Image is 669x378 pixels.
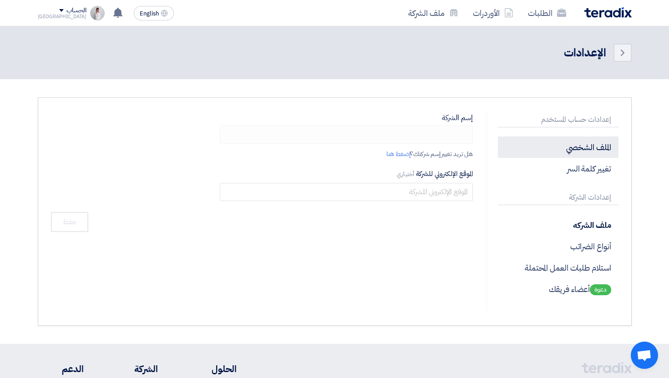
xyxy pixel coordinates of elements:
button: English [134,6,174,20]
p: أعضاء فريقك [498,278,618,300]
label: الموقع الإلكتروني للشركة [220,169,473,179]
p: إعدادات الشركة [498,190,618,205]
div: هل تريد تغيير إسم شركتك؟ [220,149,473,159]
input: حفظ [51,212,88,232]
a: الطلبات [521,2,573,24]
label: إسم الشركة [442,112,473,123]
p: استلام طلبات العمل المحتملة [498,257,618,278]
li: الدعم [38,362,84,376]
p: أنواع الضرائب [498,236,618,257]
p: إعدادات حساب المستخدم [498,112,618,127]
a: إضغط هنا [386,149,410,159]
p: تغيير كلمة السر [498,158,618,179]
a: الأوردرات [466,2,521,24]
div: [GEOGRAPHIC_DATA] [38,14,86,19]
li: الشركة [111,362,158,376]
img: Teradix logo [584,7,632,18]
p: ملف الشركه [498,214,618,236]
p: الملف الشخصي [498,136,618,158]
div: الحساب [66,7,86,15]
div: الإعدادات [564,45,606,61]
a: ملف الشركة [401,2,466,24]
span: أختياري [397,170,414,178]
span: دعوة [590,284,611,295]
span: English [140,10,159,17]
div: دردشة مفتوحة [631,342,658,369]
input: الموقع الإلكتروني للشركة [220,183,473,201]
li: الحلول [185,362,237,376]
img: BDDAEEFDDACDAEA_1756647670177.jpeg [90,6,105,20]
